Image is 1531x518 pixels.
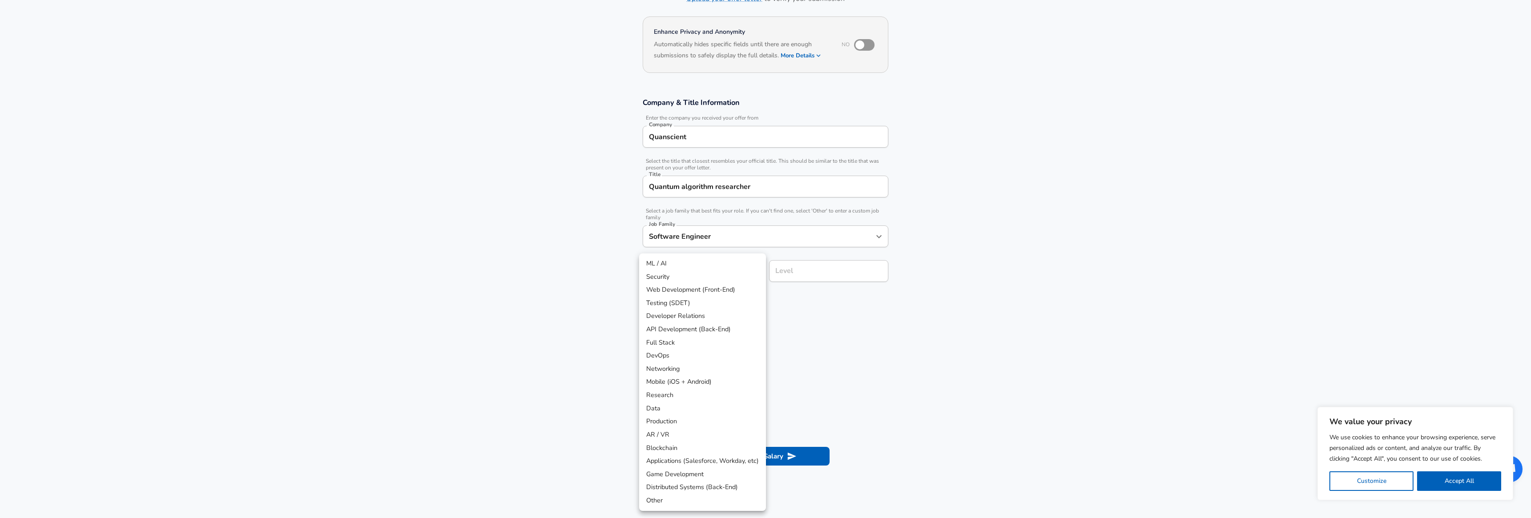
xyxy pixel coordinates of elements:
[639,389,766,402] li: Research
[639,415,766,428] li: Production
[639,283,766,297] li: Web Development (Front-End)
[639,349,766,362] li: DevOps
[639,375,766,389] li: Mobile (iOS + Android)
[639,494,766,507] li: Other
[1417,471,1501,491] button: Accept All
[639,442,766,455] li: Blockchain
[639,454,766,468] li: Applications (Salesforce, Workday, etc)
[639,481,766,494] li: Distributed Systems (Back-End)
[1329,432,1501,464] p: We use cookies to enhance your browsing experience, serve personalized ads or content, and analyz...
[639,270,766,284] li: Security
[639,309,766,323] li: Developer Relations
[639,428,766,442] li: AR / VR
[639,336,766,349] li: Full Stack
[639,323,766,336] li: API Development (Back-End)
[1329,471,1414,491] button: Customize
[639,468,766,481] li: Game Development
[639,362,766,376] li: Networking
[639,297,766,310] li: Testing (SDET)
[639,402,766,415] li: Data
[1317,407,1513,500] div: We value your privacy
[639,257,766,270] li: ML / AI
[1329,416,1501,427] p: We value your privacy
